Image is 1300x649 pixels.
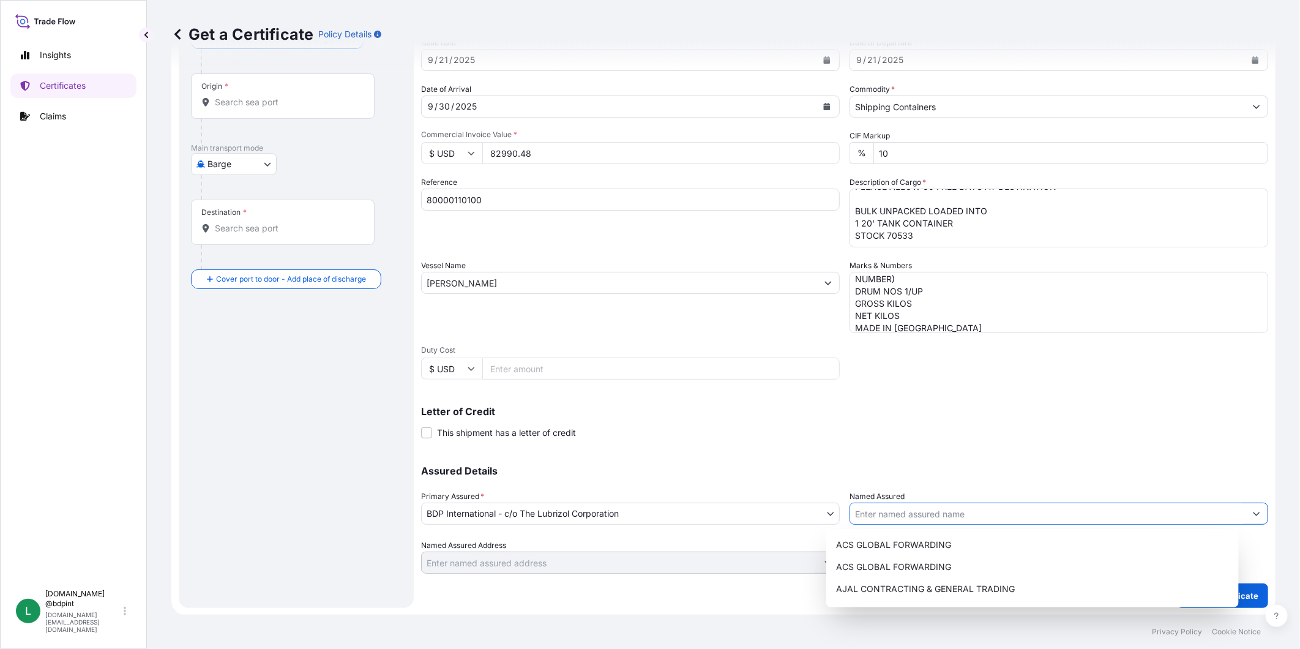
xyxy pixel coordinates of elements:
[850,142,873,164] div: %
[1212,627,1261,637] p: Cookie Notice
[850,83,895,96] label: Commodity
[45,611,121,633] p: [DOMAIN_NAME][EMAIL_ADDRESS][DOMAIN_NAME]
[201,208,247,217] div: Destination
[1152,627,1202,637] p: Privacy Policy
[421,260,466,272] label: Vessel Name
[850,490,905,503] label: Named Assured
[817,97,837,116] button: Calendar
[817,552,839,574] button: Show suggestions
[422,272,817,294] input: Type to search vessel name or IMO
[40,110,66,122] p: Claims
[191,153,277,175] button: Select transport
[850,260,912,272] label: Marks & Numbers
[216,273,366,285] span: Cover port to door - Add place of discharge
[437,427,576,439] span: This shipment has a letter of credit
[836,539,951,551] span: ACS GLOBAL FORWARDING
[421,189,840,211] input: Enter booking reference
[40,49,71,61] p: Insights
[836,561,951,573] span: ACS GLOBAL FORWARDING
[850,130,890,142] label: CIF Markup
[482,142,840,164] input: Enter amount
[482,358,840,380] input: Enter amount
[421,407,1268,416] p: Letter of Credit
[454,99,478,114] div: year,
[171,24,313,44] p: Get a Certificate
[191,143,402,153] p: Main transport mode
[25,605,31,617] span: L
[215,96,359,108] input: Origin
[40,80,86,92] p: Certificates
[836,583,1015,595] span: AJAL CONTRACTING & GENERAL TRADING
[421,83,471,96] span: Date of Arrival
[421,490,484,503] span: Primary Assured
[45,589,121,609] p: [DOMAIN_NAME] @bdpint
[850,176,926,189] label: Description of Cargo
[421,176,457,189] label: Reference
[207,158,231,170] span: Barge
[318,28,372,40] p: Policy Details
[1246,96,1268,118] button: Show suggestions
[873,142,1268,164] input: Enter percentage between 0 and 24%
[435,99,438,114] div: /
[421,539,506,552] label: Named Assured Address
[201,81,228,91] div: Origin
[451,99,454,114] div: /
[422,552,817,574] input: Named Assured Address
[427,99,435,114] div: month,
[817,272,839,294] button: Show suggestions
[438,99,451,114] div: day,
[850,503,1246,525] input: Assured Name
[1246,503,1268,525] button: Show suggestions
[215,222,359,234] input: Destination
[421,466,1268,476] p: Assured Details
[421,345,840,355] span: Duty Cost
[421,130,840,140] span: Commercial Invoice Value
[427,508,619,520] span: BDP International - c/o The Lubrizol Corporation
[850,96,1246,118] input: Type to search commodity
